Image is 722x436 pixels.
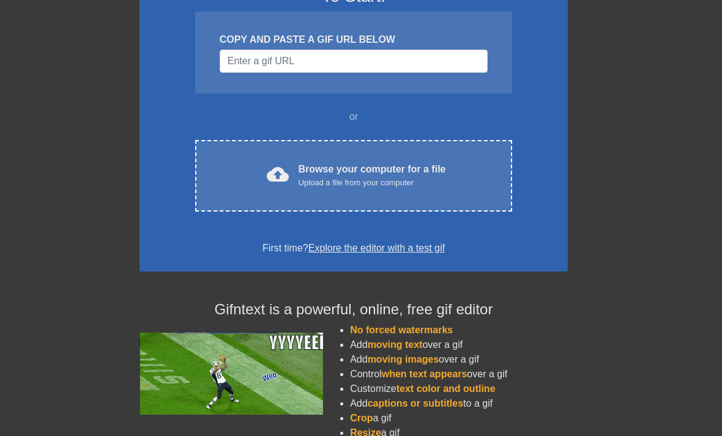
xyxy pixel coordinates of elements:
li: Control over a gif [350,367,568,382]
span: captions or subtitles [368,398,463,408]
li: Add to a gif [350,396,568,411]
li: Customize [350,382,568,396]
span: cloud_upload [267,163,289,185]
span: No forced watermarks [350,325,453,335]
input: Username [220,50,488,73]
h4: Gifntext is a powerful, online, free gif editor [140,301,568,319]
div: Upload a file from your computer [299,177,446,189]
span: Crop [350,413,373,423]
span: moving text [368,339,423,350]
div: or [171,109,536,124]
li: a gif [350,411,568,426]
span: text color and outline [396,383,496,394]
span: when text appears [382,369,467,379]
a: Explore the editor with a test gif [308,243,445,253]
li: Add over a gif [350,352,568,367]
div: Browse your computer for a file [299,162,446,189]
span: moving images [368,354,439,364]
li: Add over a gif [350,338,568,352]
div: First time? [155,241,552,256]
div: COPY AND PASTE A GIF URL BELOW [220,32,488,47]
img: football_small.gif [140,333,323,415]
